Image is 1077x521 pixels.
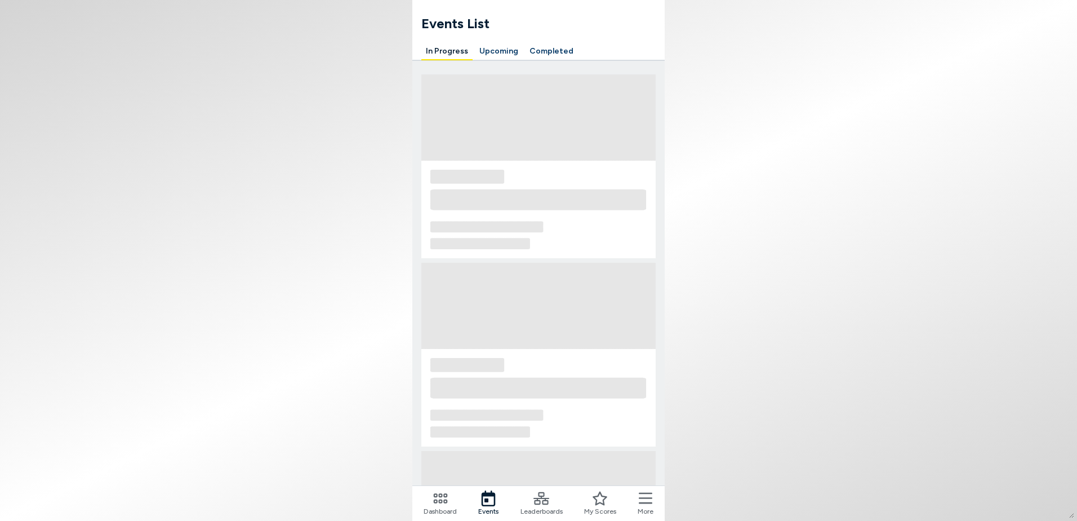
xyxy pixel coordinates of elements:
[638,491,653,516] button: More
[584,506,616,516] span: My Scores
[478,506,499,516] span: Events
[520,491,563,516] a: Leaderboards
[475,43,523,60] button: Upcoming
[424,506,457,516] span: Dashboard
[525,43,578,60] button: Completed
[421,14,665,34] h1: Events List
[421,43,473,60] button: In Progress
[584,491,616,516] a: My Scores
[424,491,457,516] a: Dashboard
[478,491,499,516] a: Events
[412,43,665,60] div: Manage your account
[638,506,653,516] span: More
[520,506,563,516] span: Leaderboards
